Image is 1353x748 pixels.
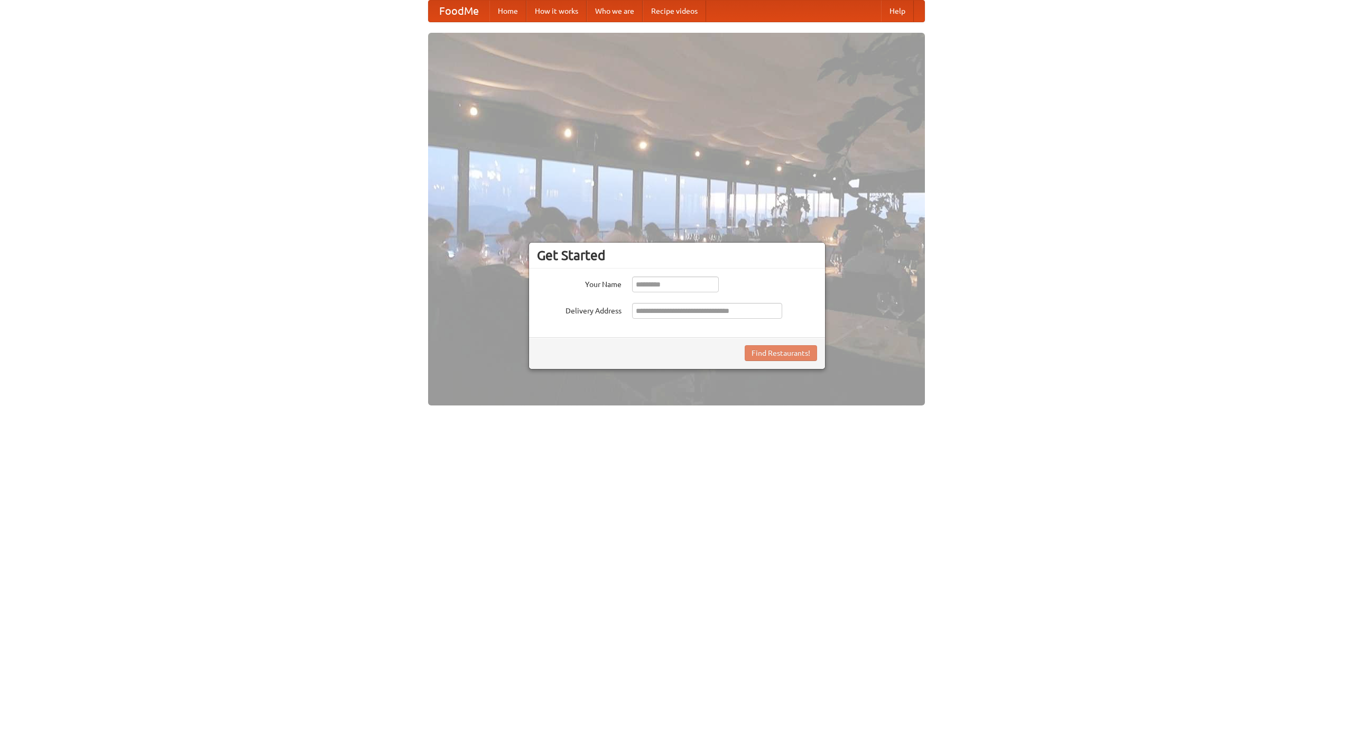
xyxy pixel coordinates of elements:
label: Your Name [537,276,622,290]
a: FoodMe [429,1,489,22]
a: Home [489,1,526,22]
a: Who we are [587,1,643,22]
a: Recipe videos [643,1,706,22]
button: Find Restaurants! [745,345,817,361]
a: Help [881,1,914,22]
a: How it works [526,1,587,22]
h3: Get Started [537,247,817,263]
label: Delivery Address [537,303,622,316]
